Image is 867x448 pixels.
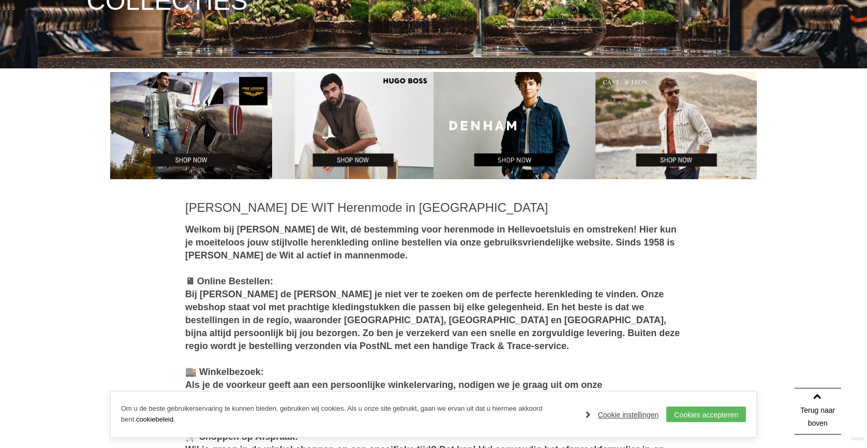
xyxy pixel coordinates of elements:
[851,432,864,445] a: Divide
[136,415,173,423] a: cookiebeleid
[272,72,434,180] img: Hugo Boss
[433,72,595,180] img: Denham
[586,407,659,423] a: Cookie instellingen
[110,72,272,180] img: PME
[595,72,757,180] img: Cast Iron
[795,388,841,435] a: Terug naar boven
[185,200,682,215] h1: [PERSON_NAME] DE WIT Herenmode in [GEOGRAPHIC_DATA]
[121,403,575,425] p: Om u de beste gebruikerservaring te kunnen bieden, gebruiken wij cookies. Als u onze site gebruik...
[666,407,746,422] a: Cookies accepteren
